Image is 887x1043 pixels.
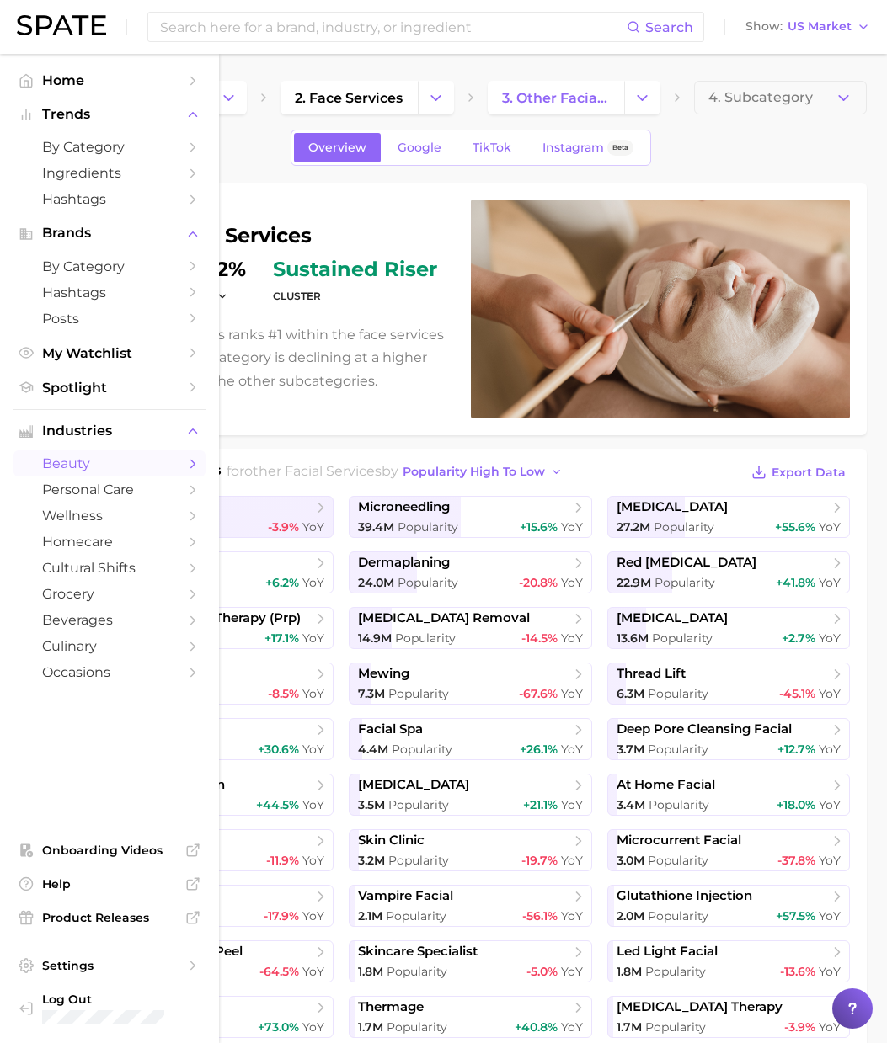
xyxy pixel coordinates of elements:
[395,631,456,646] span: Popularity
[747,460,850,484] button: Export Data
[652,631,713,646] span: Popularity
[349,663,591,705] a: mewing7.3m Popularity-67.6% YoY
[617,964,642,979] span: 1.8m
[358,888,453,904] span: vampire facial
[258,1019,299,1035] span: +73.0%
[403,465,545,479] span: popularity high to low
[91,226,451,246] h1: other facial services
[617,1019,642,1035] span: 1.7m
[819,631,841,646] span: YoY
[13,659,206,685] a: occasions
[295,90,403,106] span: 2. face services
[561,797,583,812] span: YoY
[13,340,206,366] a: My Watchlist
[819,1019,841,1035] span: YoY
[398,575,458,590] span: Popularity
[645,1019,706,1035] span: Popularity
[458,133,526,162] a: TikTok
[13,67,206,93] a: Home
[42,612,177,628] span: beverages
[694,81,867,114] button: 4. Subcategory
[819,575,841,590] span: YoY
[819,964,841,979] span: YoY
[624,81,660,114] button: Change Category
[617,575,651,590] span: 22.9m
[42,191,177,207] span: Hashtags
[528,133,648,162] a: InstagramBeta
[788,22,852,31] span: US Market
[264,908,299,923] span: -17.9%
[42,139,177,155] span: by Category
[13,555,206,581] a: cultural shifts
[388,686,449,701] span: Popularity
[522,908,558,923] span: -56.1%
[42,258,177,274] span: by Category
[617,499,728,515] span: [MEDICAL_DATA]
[617,666,686,682] span: thread lift
[617,686,644,701] span: 6.3m
[13,529,206,555] a: homecare
[281,81,417,114] a: 2. face services
[259,964,299,979] span: -64.5%
[42,226,177,241] span: Brands
[349,551,591,593] a: dermaplaning24.0m Popularity-20.8% YoY
[13,450,206,476] a: beauty
[302,742,324,757] span: YoY
[302,519,324,535] span: YoY
[42,638,177,654] span: culinary
[779,686,815,701] span: -45.1%
[358,853,385,868] span: 3.2m
[358,631,392,646] span: 14.9m
[358,519,394,535] span: 39.4m
[502,90,610,106] span: 3. other facial services
[745,22,783,31] span: Show
[42,345,177,361] span: My Watchlist
[776,575,815,590] span: +41.8%
[358,555,450,571] span: dermaplaning
[561,964,583,979] span: YoY
[607,940,850,982] a: led light facial1.8m Popularity-13.6% YoY
[358,908,382,923] span: 2.1m
[607,551,850,593] a: red [MEDICAL_DATA]22.9m Popularity+41.8% YoY
[294,133,381,162] a: Overview
[42,843,177,858] span: Onboarding Videos
[741,16,874,38] button: ShowUS Market
[561,853,583,868] span: YoY
[42,72,177,88] span: Home
[521,631,558,646] span: -14.5%
[398,460,568,483] button: popularity high to low
[418,81,454,114] button: Change Category
[612,141,628,155] span: Beta
[392,742,452,757] span: Popularity
[649,797,709,812] span: Popularity
[617,853,644,868] span: 3.0m
[772,466,846,480] span: Export Data
[617,944,718,960] span: led light facial
[349,829,591,871] a: skin clinic3.2m Popularity-19.7% YoY
[607,496,850,538] a: [MEDICAL_DATA]27.2m Popularity+55.6% YoY
[349,885,591,927] a: vampire facial2.1m Popularity-56.1% YoY
[358,797,385,812] span: 3.5m
[708,90,813,105] span: 4. Subcategory
[358,833,425,849] span: skin clinic
[654,519,714,535] span: Popularity
[526,964,558,979] span: -5.0%
[655,575,715,590] span: Popularity
[42,107,177,122] span: Trends
[273,259,437,279] span: sustained riser
[42,311,177,327] span: Posts
[777,742,815,757] span: +12.7%
[42,285,177,301] span: Hashtags
[358,999,424,1015] span: thermage
[617,721,792,737] span: deep pore cleansing facial
[358,1019,383,1035] span: 1.7m
[42,876,177,891] span: Help
[349,996,591,1038] a: thermage1.7m Popularity+40.8% YoY
[777,853,815,868] span: -37.8%
[13,221,206,246] button: Brands
[42,455,177,471] span: beauty
[819,742,841,757] span: YoY
[386,908,446,923] span: Popularity
[13,607,206,633] a: beverages
[273,286,437,306] dt: cluster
